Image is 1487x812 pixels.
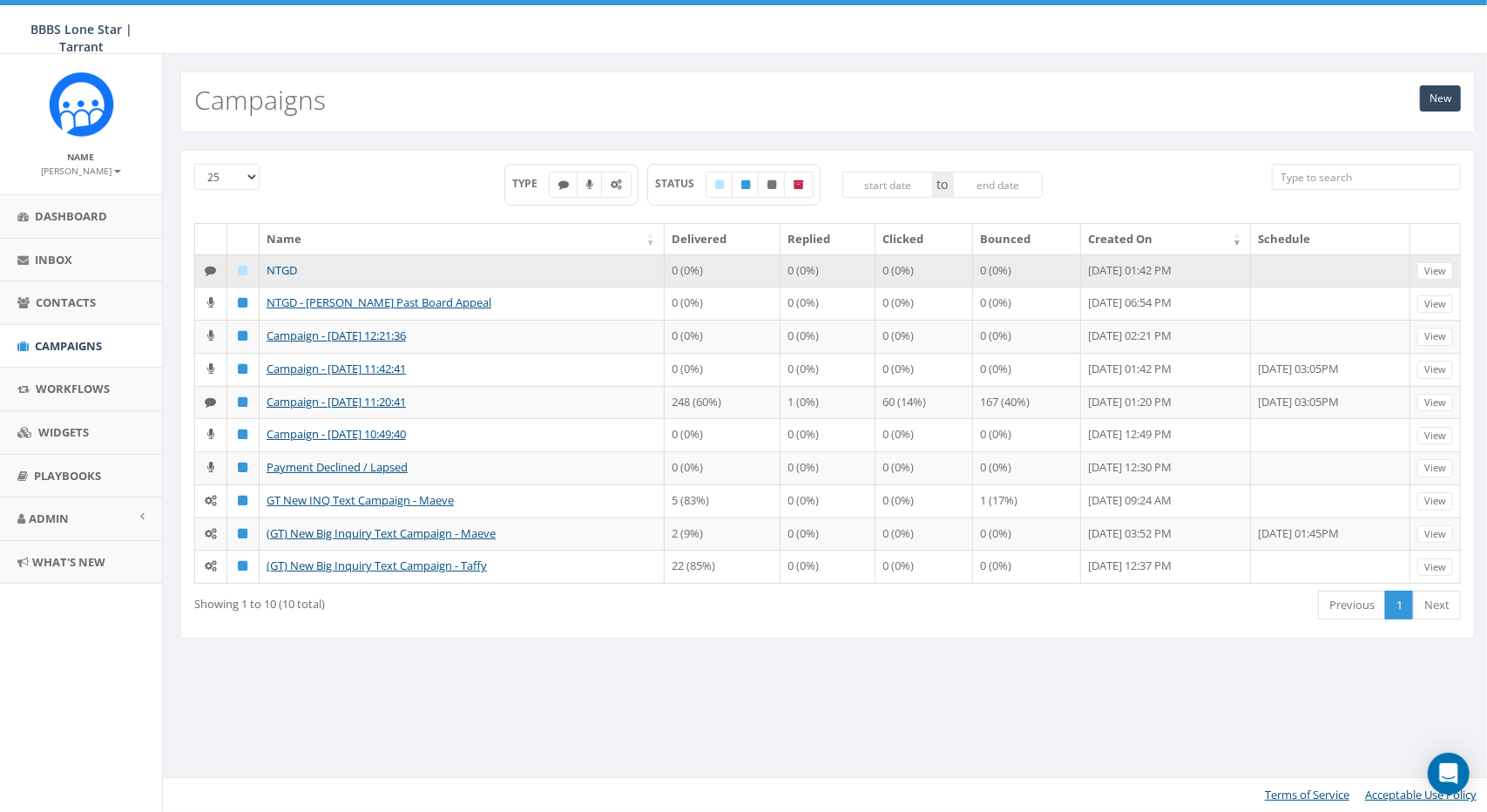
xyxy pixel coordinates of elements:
[1081,386,1251,419] td: [DATE] 01:20 PM
[1081,287,1251,320] td: [DATE] 06:54 PM
[34,468,101,484] span: Playbooks
[732,172,760,198] label: Published
[239,429,248,440] i: Published
[1417,361,1453,379] a: View
[781,484,876,518] td: 0 (0%)
[239,330,248,342] i: Published
[267,492,454,508] a: GT New INQ Text Campaign - Maeve
[1251,224,1410,254] th: Schedule
[933,172,953,198] span: to
[781,550,876,583] td: 0 (0%)
[655,176,706,191] span: STATUS
[1081,484,1251,518] td: [DATE] 09:24 AM
[267,459,408,475] a: Payment Declined / Lapsed
[267,328,406,343] a: Campaign - [DATE] 12:21:36
[1365,787,1477,802] a: Acceptable Use Policy
[1081,518,1251,551] td: [DATE] 03:52 PM
[784,172,814,198] label: Archived
[267,558,487,573] a: (GT) New Big Inquiry Text Campaign - Taffy
[973,418,1082,451] td: 0 (0%)
[194,589,706,612] div: Showing 1 to 10 (10 total)
[781,287,876,320] td: 0 (0%)
[1417,558,1453,577] a: View
[35,208,107,224] span: Dashboard
[207,363,214,375] i: Ringless Voice Mail
[665,518,781,551] td: 2 (9%)
[1251,518,1410,551] td: [DATE] 01:45PM
[715,179,724,190] i: Draft
[1417,328,1453,346] a: View
[1081,224,1251,254] th: Created On: activate to sort column ascending
[577,172,603,198] label: Ringless Voice Mail
[207,297,214,308] i: Ringless Voice Mail
[842,172,933,198] input: start date
[1417,427,1453,445] a: View
[781,418,876,451] td: 0 (0%)
[665,550,781,583] td: 22 (85%)
[875,550,972,583] td: 0 (0%)
[32,554,105,570] span: What's New
[973,386,1082,419] td: 167 (40%)
[1081,451,1251,484] td: [DATE] 12:30 PM
[1265,787,1349,802] a: Terms of Service
[781,254,876,288] td: 0 (0%)
[665,353,781,386] td: 0 (0%)
[239,297,248,308] i: Published
[875,254,972,288] td: 0 (0%)
[1417,394,1453,412] a: View
[1081,418,1251,451] td: [DATE] 12:49 PM
[68,151,95,163] small: Name
[512,176,550,191] span: TYPE
[1417,262,1453,281] a: View
[1251,386,1410,419] td: [DATE] 03:05PM
[611,179,622,190] i: Automated Message
[207,462,214,473] i: Ringless Voice Mail
[601,172,632,198] label: Automated Message
[267,361,406,376] a: Campaign - [DATE] 11:42:41
[239,560,248,572] i: Published
[1420,85,1461,112] a: New
[741,179,750,190] i: Published
[665,451,781,484] td: 0 (0%)
[239,462,248,473] i: Published
[1081,353,1251,386] td: [DATE] 01:42 PM
[781,353,876,386] td: 0 (0%)
[267,294,491,310] a: NTGD - [PERSON_NAME] Past Board Appeal
[875,287,972,320] td: 0 (0%)
[1417,492,1453,511] a: View
[1272,164,1461,190] input: Type to search
[665,484,781,518] td: 5 (83%)
[42,162,121,178] a: [PERSON_NAME]
[1081,550,1251,583] td: [DATE] 12:37 PM
[875,320,972,353] td: 0 (0%)
[206,396,217,408] i: Text SMS
[36,294,96,310] span: Contacts
[875,224,972,254] th: Clicked
[31,21,133,55] span: BBBS Lone Star | Tarrant
[239,528,248,539] i: Published
[267,262,297,278] a: NTGD
[1417,459,1453,477] a: View
[781,320,876,353] td: 0 (0%)
[549,172,578,198] label: Text SMS
[260,224,665,254] th: Name: activate to sort column ascending
[38,424,89,440] span: Widgets
[194,85,326,114] h2: Campaigns
[875,386,972,419] td: 60 (14%)
[973,287,1082,320] td: 0 (0%)
[953,172,1044,198] input: end date
[1385,591,1414,619] a: 1
[1428,753,1470,795] div: Open Intercom Messenger
[49,71,114,137] img: Rally_Corp_Icon_1.png
[586,179,593,190] i: Ringless Voice Mail
[767,179,776,190] i: Unpublished
[973,224,1082,254] th: Bounced
[207,330,214,342] i: Ringless Voice Mail
[781,451,876,484] td: 0 (0%)
[665,386,781,419] td: 248 (60%)
[207,429,214,440] i: Ringless Voice Mail
[267,394,406,409] a: Campaign - [DATE] 11:20:41
[1318,591,1386,619] a: Previous
[42,165,121,177] small: [PERSON_NAME]
[1413,591,1461,619] a: Next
